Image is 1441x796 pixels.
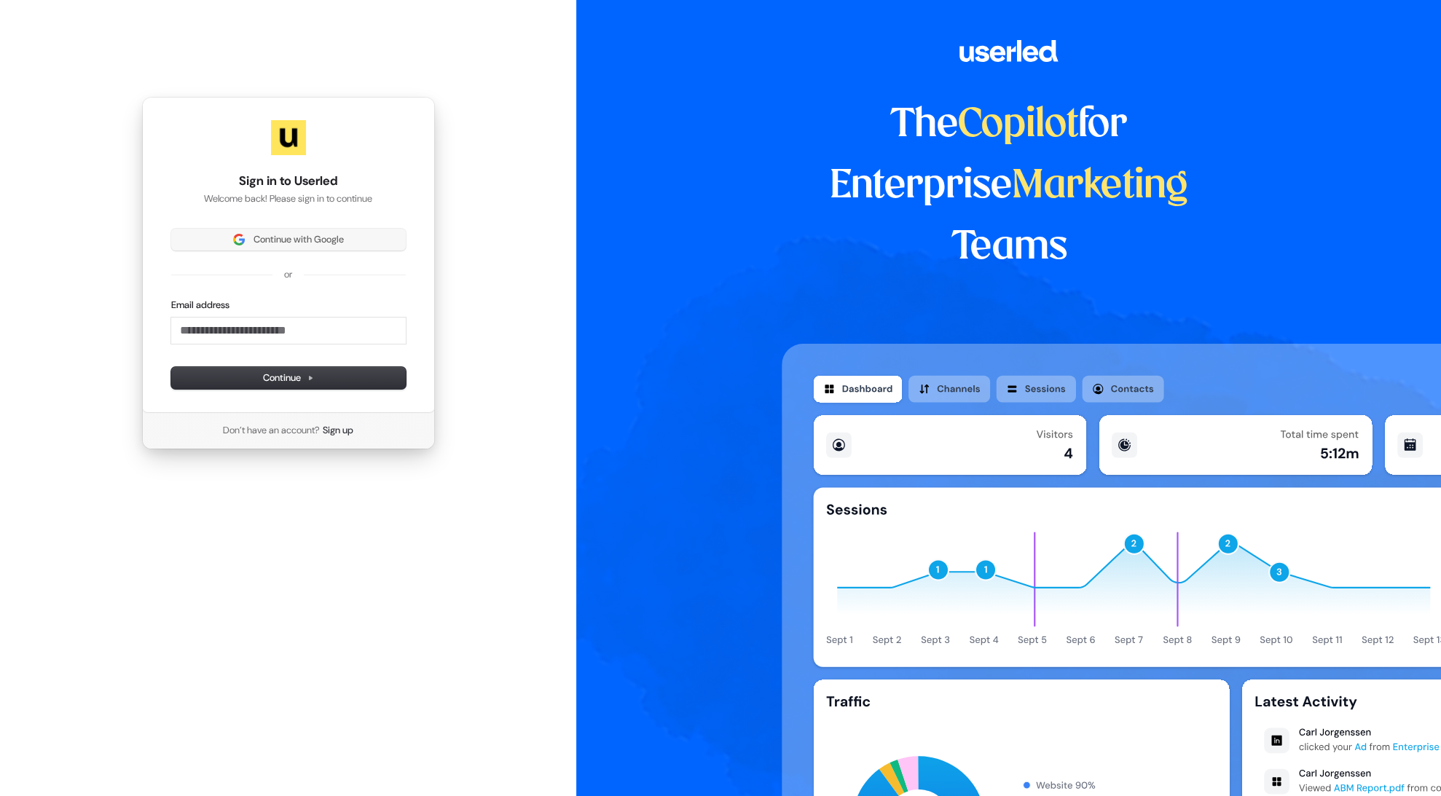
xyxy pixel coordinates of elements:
a: Sign up [323,424,353,437]
span: Continue with Google [254,233,344,246]
button: Sign in with GoogleContinue with Google [171,229,406,251]
p: or [284,268,292,281]
span: Continue [263,371,314,385]
button: Continue [171,367,406,389]
span: Marketing [1012,168,1188,205]
img: Sign in with Google [233,234,245,245]
p: Welcome back! Please sign in to continue [171,192,406,205]
img: Userled [271,120,306,155]
label: Email address [171,299,229,312]
h1: The for Enterprise Teams [782,95,1237,278]
span: Copilot [958,106,1078,144]
span: Don’t have an account? [223,424,320,437]
h1: Sign in to Userled [171,173,406,190]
